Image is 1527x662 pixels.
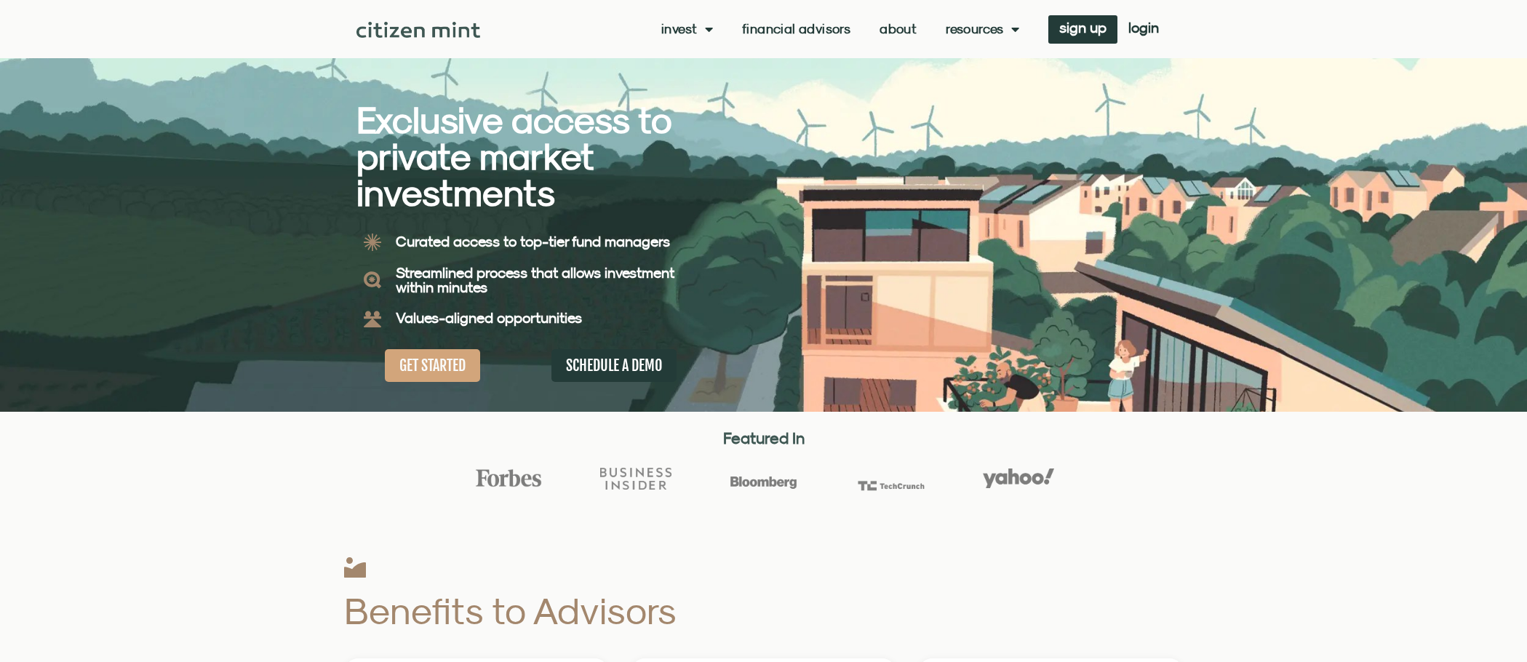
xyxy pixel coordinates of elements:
a: Financial Advisors [742,22,850,36]
span: sign up [1059,23,1107,33]
a: Resources [946,22,1019,36]
b: Values-aligned opportunities [396,309,582,326]
img: Forbes Logo [473,468,544,487]
span: login [1128,23,1159,33]
b: Streamlined process that allows investment within minutes [396,264,674,295]
nav: Menu [661,22,1019,36]
img: Citizen Mint [356,22,481,38]
a: Invest [661,22,713,36]
a: GET STARTED [385,349,480,382]
b: Curated access to top-tier fund managers [396,233,670,250]
a: sign up [1048,15,1117,44]
h2: Exclusive access to private market investments [356,102,713,211]
span: GET STARTED [399,356,466,375]
h2: Benefits to Advisors [344,592,893,629]
strong: Featured In [723,428,805,447]
span: SCHEDULE A DEMO [566,356,662,375]
a: About [880,22,917,36]
a: login [1117,15,1170,44]
a: SCHEDULE A DEMO [551,349,677,382]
